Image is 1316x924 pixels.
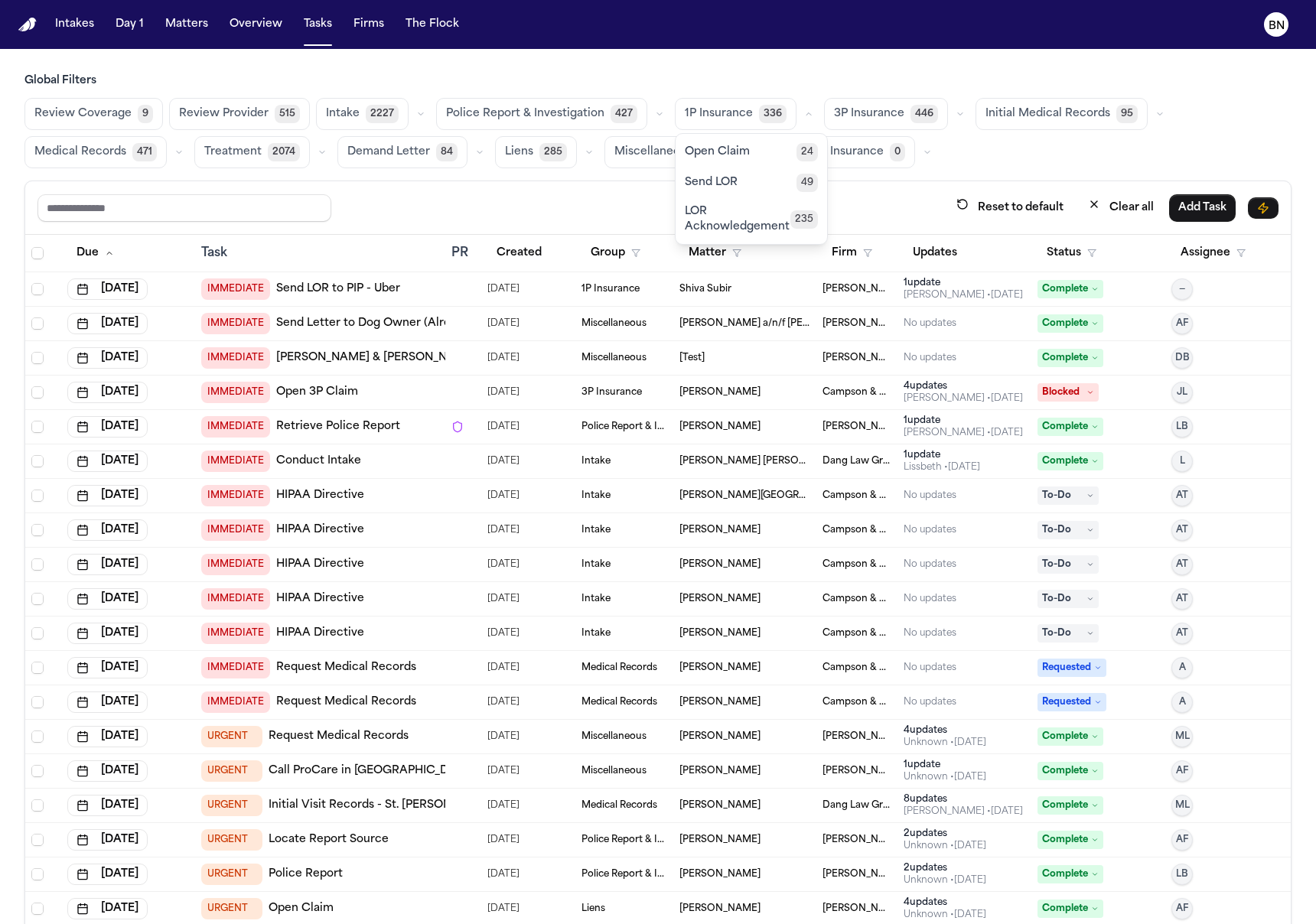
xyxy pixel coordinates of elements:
span: 49 [796,174,818,192]
img: Finch Logo [18,18,37,32]
span: 95 [1116,105,1138,123]
span: 24 [796,143,818,161]
button: Medical Records471 [24,136,167,168]
a: Home [18,18,37,32]
button: Police Report & Investigation427 [436,98,647,130]
span: Intake [326,106,360,122]
span: LOR Acknowledgement [685,204,790,235]
button: Overview [223,11,288,38]
button: Add Task [1169,194,1236,222]
span: Demand Letter [347,145,430,160]
h3: Global Filters [24,73,1292,89]
button: The Flock [399,11,465,38]
button: Matters [159,11,214,38]
button: Review Provider515 [169,98,310,130]
span: Send LOR [685,175,738,190]
span: Open Claim [685,145,750,160]
span: 515 [275,105,300,123]
span: Initial Medical Records [985,106,1110,122]
button: Day 1 [109,11,150,38]
span: 336 [759,105,787,123]
span: 2227 [366,105,399,123]
span: 84 [436,143,458,161]
button: Miscellaneous213 [604,136,734,168]
button: Immediate Task [1248,197,1279,219]
span: 2074 [268,143,300,161]
span: Miscellaneous [614,145,692,160]
button: Firms [347,11,390,38]
button: Intake2227 [316,98,409,130]
span: 235 [790,210,818,229]
span: Review Provider [179,106,269,122]
button: Send LOR49 [676,168,827,198]
span: Medical Records [34,145,126,160]
span: 3P Insurance [834,106,904,122]
span: Police Report & Investigation [446,106,604,122]
button: LOR Acknowledgement235 [676,198,827,241]
button: Additional Insurance0 [761,136,915,168]
span: 446 [910,105,938,123]
span: Liens [505,145,533,160]
button: Liens285 [495,136,577,168]
button: Initial Medical Records95 [976,98,1148,130]
span: 285 [539,143,567,161]
button: Intakes [49,11,100,38]
button: Demand Letter84 [337,136,467,168]
span: 427 [611,105,637,123]
button: Reset to default [947,194,1073,222]
button: 3P Insurance446 [824,98,948,130]
span: 0 [890,143,905,161]
span: 471 [132,143,157,161]
span: Treatment [204,145,262,160]
span: 9 [138,105,153,123]
span: Review Coverage [34,106,132,122]
button: Review Coverage9 [24,98,163,130]
button: Open Claim24 [676,137,827,168]
button: Treatment2074 [194,136,310,168]
button: Tasks [298,11,338,38]
button: Clear all [1079,194,1163,222]
button: 1P Insurance336 [675,98,796,130]
span: 1P Insurance [685,106,753,122]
